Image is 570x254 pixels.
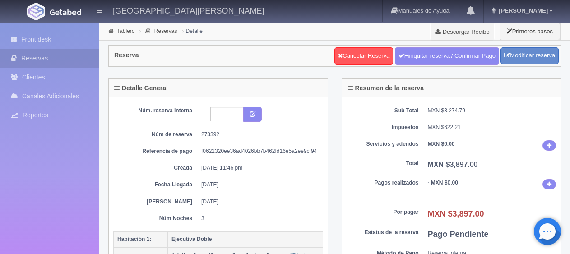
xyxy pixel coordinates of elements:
button: Primeros pasos [500,23,560,40]
dd: 273392 [201,131,316,139]
span: [PERSON_NAME] [496,7,548,14]
dt: Sub Total [347,107,419,115]
h4: [GEOGRAPHIC_DATA][PERSON_NAME] [113,5,264,16]
dd: MXN $622.21 [428,124,556,131]
a: Cancelar Reserva [334,47,393,65]
h4: Detalle General [114,85,168,92]
dd: [DATE] 11:46 pm [201,164,316,172]
a: Tablero [117,28,134,34]
img: Getabed [50,9,81,15]
dt: Referencia de pago [120,148,192,155]
b: MXN $3,897.00 [428,161,478,168]
b: MXN $0.00 [428,141,455,147]
h4: Reserva [114,52,139,59]
a: Descargar Recibo [430,23,495,41]
dt: [PERSON_NAME] [120,198,192,206]
dd: [DATE] [201,198,316,206]
li: Detalle [180,27,205,35]
dt: Por pagar [347,208,419,216]
a: Modificar reserva [500,47,559,64]
b: Pago Pendiente [428,230,489,239]
a: Reservas [154,28,177,34]
h4: Resumen de la reserva [348,85,424,92]
img: Getabed [27,3,45,20]
b: - MXN $0.00 [428,180,458,186]
a: Finiquitar reserva / Confirmar Pago [395,47,499,65]
dt: Núm de reserva [120,131,192,139]
dt: Núm Noches [120,215,192,222]
dt: Servicios y adendos [347,140,419,148]
dt: Impuestos [347,124,419,131]
dd: [DATE] [201,181,316,189]
dd: 3 [201,215,316,222]
dt: Pagos realizados [347,179,419,187]
dd: f0622320ee36ad4026bb7b462fd16e5a2ee9cf94 [201,148,316,155]
b: MXN $3,897.00 [428,209,484,218]
dt: Estatus de la reserva [347,229,419,236]
b: Habitación 1: [117,236,151,242]
dt: Creada [120,164,192,172]
dd: MXN $3,274.79 [428,107,556,115]
dt: Fecha Llegada [120,181,192,189]
dt: Núm. reserva interna [120,107,192,115]
th: Ejecutiva Doble [168,231,323,247]
dt: Total [347,160,419,167]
